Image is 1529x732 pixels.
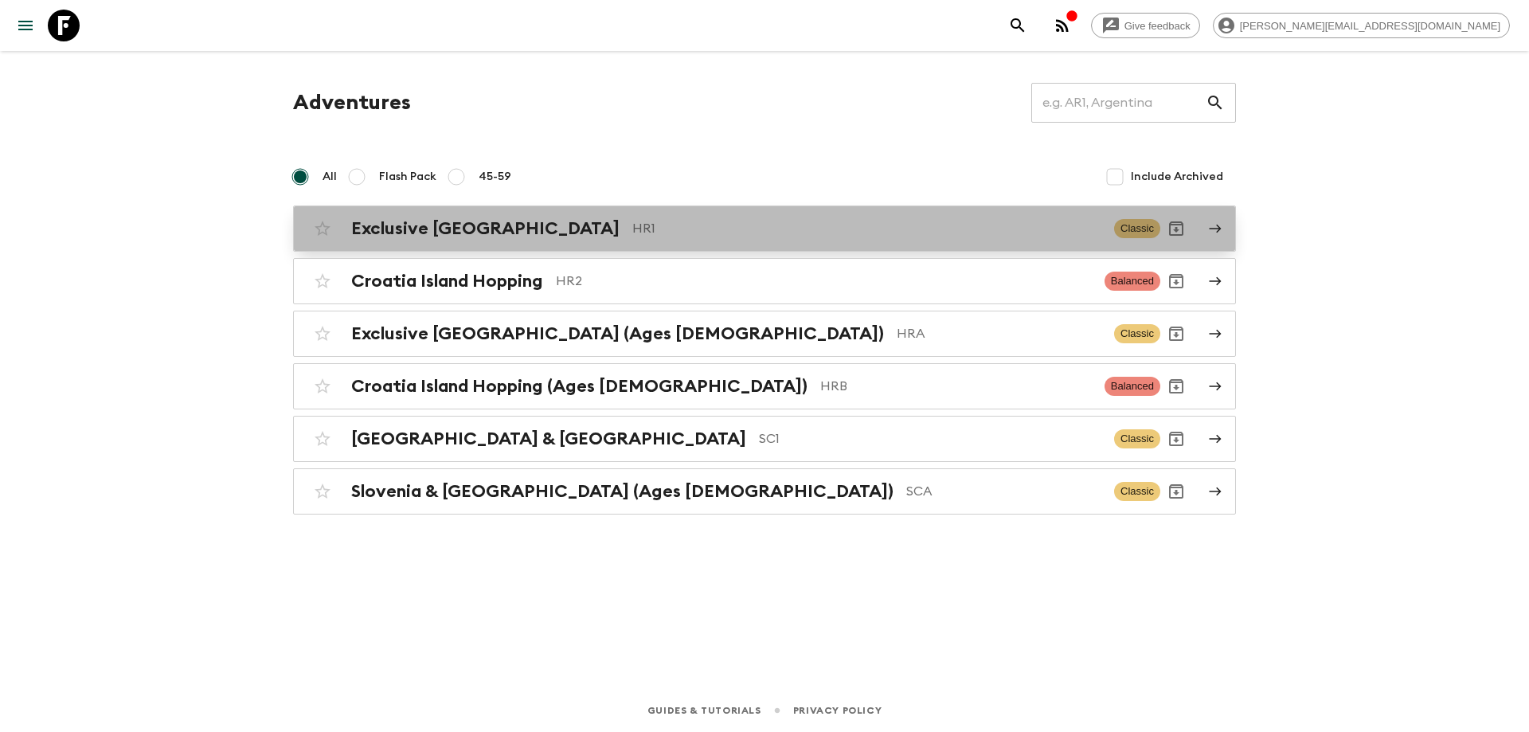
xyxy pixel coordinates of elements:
button: Archive [1160,423,1192,455]
a: Privacy Policy [793,702,882,719]
h2: Exclusive [GEOGRAPHIC_DATA] (Ages [DEMOGRAPHIC_DATA]) [351,323,884,344]
p: HRB [820,377,1092,396]
span: Include Archived [1131,169,1223,185]
p: HR2 [556,272,1092,291]
span: Classic [1114,429,1160,448]
p: SCA [906,482,1101,501]
h1: Adventures [293,87,411,119]
a: Exclusive [GEOGRAPHIC_DATA] (Ages [DEMOGRAPHIC_DATA])HRAClassicArchive [293,311,1236,357]
a: [GEOGRAPHIC_DATA] & [GEOGRAPHIC_DATA]SC1ClassicArchive [293,416,1236,462]
h2: Croatia Island Hopping (Ages [DEMOGRAPHIC_DATA]) [351,376,808,397]
a: Exclusive [GEOGRAPHIC_DATA]HR1ClassicArchive [293,206,1236,252]
span: Balanced [1105,377,1160,396]
button: Archive [1160,476,1192,507]
button: Archive [1160,265,1192,297]
h2: Slovenia & [GEOGRAPHIC_DATA] (Ages [DEMOGRAPHIC_DATA]) [351,481,894,502]
span: Balanced [1105,272,1160,291]
button: menu [10,10,41,41]
a: Give feedback [1091,13,1200,38]
button: Archive [1160,213,1192,245]
h2: Exclusive [GEOGRAPHIC_DATA] [351,218,620,239]
span: Classic [1114,482,1160,501]
p: HRA [897,324,1101,343]
a: Croatia Island Hopping (Ages [DEMOGRAPHIC_DATA])HRBBalancedArchive [293,363,1236,409]
div: [PERSON_NAME][EMAIL_ADDRESS][DOMAIN_NAME] [1213,13,1510,38]
span: Flash Pack [379,169,436,185]
span: [PERSON_NAME][EMAIL_ADDRESS][DOMAIN_NAME] [1231,20,1509,32]
span: Classic [1114,219,1160,238]
h2: [GEOGRAPHIC_DATA] & [GEOGRAPHIC_DATA] [351,429,746,449]
button: search adventures [1002,10,1034,41]
span: All [323,169,337,185]
span: Classic [1114,324,1160,343]
span: 45-59 [479,169,511,185]
a: Guides & Tutorials [647,702,761,719]
button: Archive [1160,318,1192,350]
button: Archive [1160,370,1192,402]
p: HR1 [632,219,1101,238]
h2: Croatia Island Hopping [351,271,543,292]
span: Give feedback [1116,20,1199,32]
a: Slovenia & [GEOGRAPHIC_DATA] (Ages [DEMOGRAPHIC_DATA])SCAClassicArchive [293,468,1236,515]
p: SC1 [759,429,1101,448]
input: e.g. AR1, Argentina [1031,80,1206,125]
a: Croatia Island HoppingHR2BalancedArchive [293,258,1236,304]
